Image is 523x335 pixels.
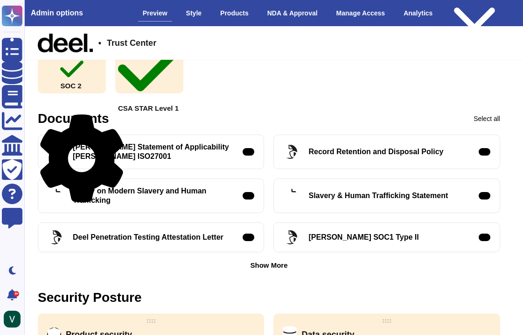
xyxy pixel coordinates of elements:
[2,309,27,329] button: user
[73,143,231,161] div: [PERSON_NAME] Statement of Applicability [PERSON_NAME] ISO27001
[4,311,21,328] img: user
[181,5,206,21] div: Style
[38,112,109,125] div: Documents
[107,39,156,47] span: Trust Center
[73,186,231,205] div: Policy on Modern Slavery and Human Trafficking
[474,115,500,122] div: Select all
[399,5,437,21] div: Analytics
[263,5,322,21] div: NDA & Approval
[14,291,19,297] div: 9+
[60,56,83,89] div: SOC 2
[38,291,142,304] div: Security Posture
[138,5,172,21] div: Preview
[216,5,253,21] div: Products
[118,33,181,112] div: CSA STAR Level 1
[98,39,101,47] span: •
[38,34,93,52] img: Company Banner
[308,191,448,200] div: Slavery & Human Trafficking Statement
[73,233,223,242] div: Deel Penetration Testing Attestation Letter
[308,233,418,242] div: [PERSON_NAME] SOC1 Type II
[332,5,390,21] div: Manage Access
[308,147,443,157] div: Record Retention and Disposal Policy
[31,8,83,17] h3: Admin options
[250,262,287,269] div: Show More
